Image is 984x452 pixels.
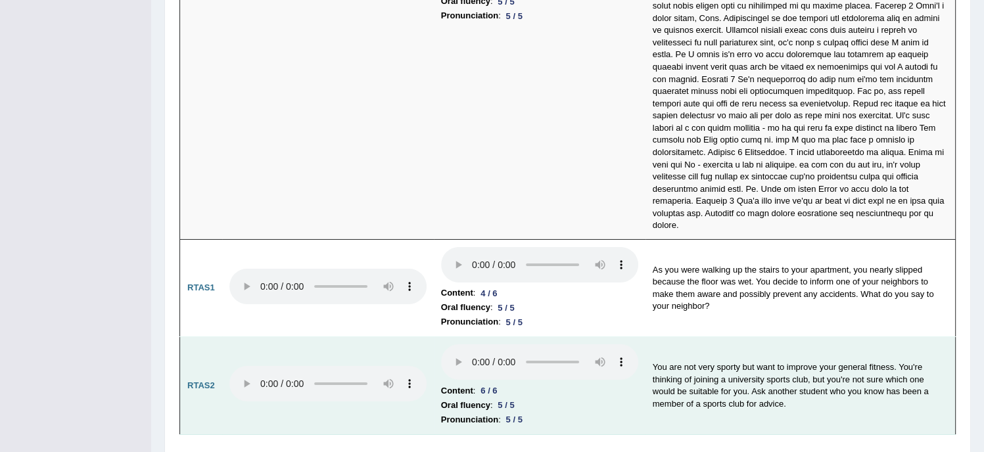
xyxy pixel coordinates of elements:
b: Content [441,384,473,398]
b: RTAS2 [187,380,215,390]
li: : [441,300,638,315]
div: 6 / 6 [475,384,502,397]
div: 5 / 5 [492,398,519,412]
b: Oral fluency [441,300,490,315]
b: Pronunciation [441,9,498,23]
div: 5 / 5 [501,9,528,23]
li: : [441,398,638,413]
li: : [441,413,638,427]
div: 5 / 5 [501,413,528,426]
b: Pronunciation [441,315,498,329]
b: Oral fluency [441,398,490,413]
td: As you were walking up the stairs to your apartment, you nearly slipped because the floor was wet... [645,239,956,337]
b: Pronunciation [441,413,498,427]
div: 5 / 5 [501,315,528,329]
b: Content [441,286,473,300]
li: : [441,315,638,329]
li: : [441,286,638,300]
td: You are not very sporty but want to improve your general fitness. You're thinking of joining a un... [645,337,956,435]
li: : [441,384,638,398]
div: 4 / 6 [475,286,502,300]
li: : [441,9,638,23]
div: 5 / 5 [492,301,519,315]
b: RTAS1 [187,282,215,292]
